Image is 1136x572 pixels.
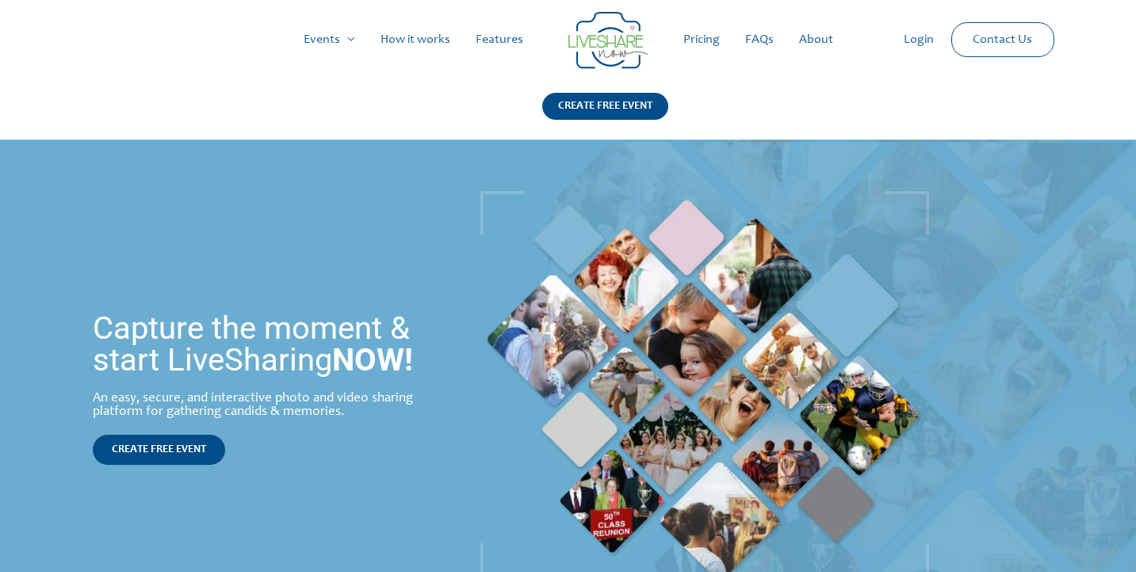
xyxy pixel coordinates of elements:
[542,93,668,140] a: CREATE FREE EVENT
[463,14,536,65] a: Features
[112,444,206,455] span: CREATE FREE EVENT
[960,23,1045,56] a: Contact Us
[93,435,225,465] a: CREATE FREE EVENT
[291,14,368,65] a: Events
[891,14,947,65] a: Login
[786,14,846,65] a: About
[28,14,1108,65] nav: Site Navigation
[568,12,648,69] img: LiveShare logo - Capture & Share Event Memories
[332,341,413,378] strong: NOW!
[93,392,451,419] div: An easy, secure, and interactive photo and video sharing platform for gathering candids & memories.
[671,14,732,65] a: Pricing
[732,14,786,65] a: FAQs
[93,313,451,376] h1: Capture the moment & start LiveSharing
[542,93,668,120] div: CREATE FREE EVENT
[368,14,463,65] a: How it works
